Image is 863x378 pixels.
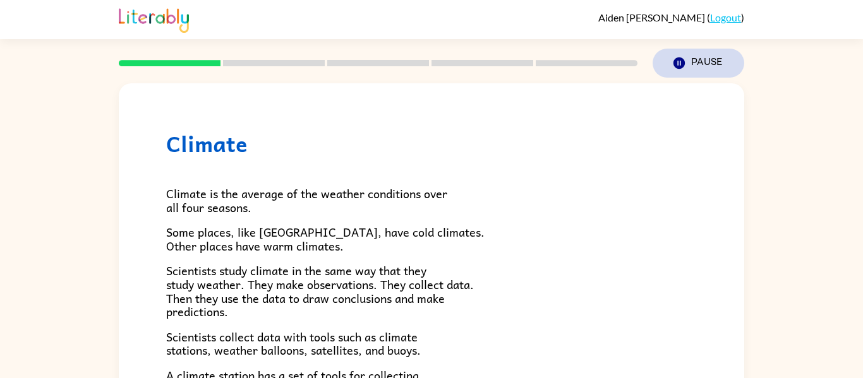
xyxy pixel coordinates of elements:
span: Scientists study climate in the same way that they study weather. They make observations. They co... [166,261,474,321]
img: Literably [119,5,189,33]
span: Climate is the average of the weather conditions over all four seasons. [166,184,447,216]
h1: Climate [166,131,697,157]
a: Logout [710,11,741,23]
span: Scientists collect data with tools such as climate stations, weather balloons, satellites, and bu... [166,328,421,360]
button: Pause [653,49,744,78]
span: Aiden [PERSON_NAME] [598,11,707,23]
div: ( ) [598,11,744,23]
span: Some places, like [GEOGRAPHIC_DATA], have cold climates. Other places have warm climates. [166,223,485,255]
